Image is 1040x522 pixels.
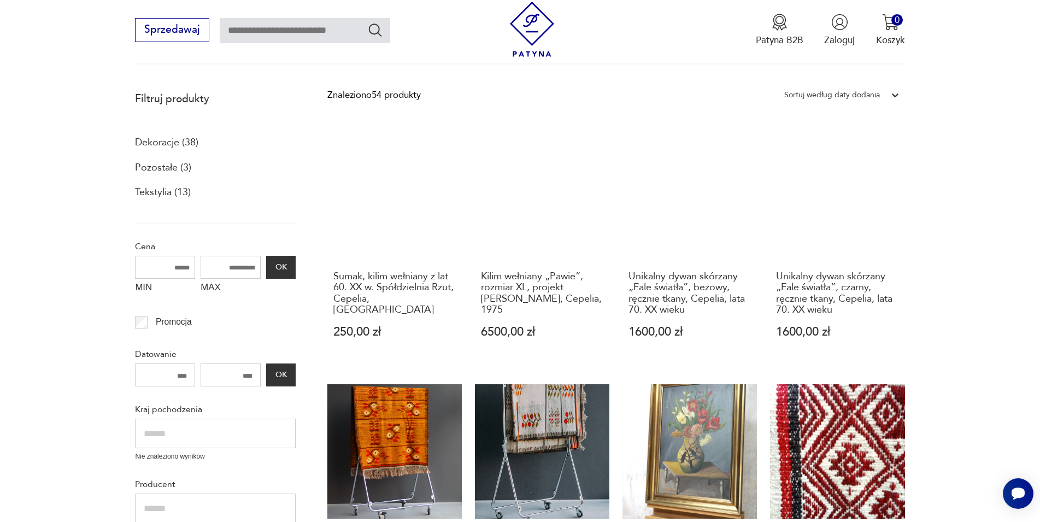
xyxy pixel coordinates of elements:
p: Cena [135,239,296,254]
p: Filtruj produkty [135,92,296,106]
div: 0 [891,14,903,26]
img: Ikona medalu [771,14,788,31]
p: Nie znaleziono wyników [135,451,296,462]
div: Sortuj według daty dodania [784,88,880,102]
button: OK [266,363,296,386]
p: Koszyk [876,34,905,46]
button: Zaloguj [824,14,855,46]
p: Kraj pochodzenia [135,402,296,417]
a: Sprzedawaj [135,26,209,35]
h3: Kilim wełniany „Pawie”, rozmiar XL, projekt [PERSON_NAME], Cepelia, 1975 [481,271,604,316]
h3: Unikalny dywan skórzany „Fale światła”, beżowy, ręcznie tkany, Cepelia, lata 70. XX wieku [628,271,751,316]
button: Szukaj [367,22,383,38]
div: Znaleziono 54 produkty [327,88,421,102]
p: Promocja [156,315,192,329]
label: MIN [135,279,195,300]
a: Dekoracje (38) [135,133,198,152]
img: Ikonka użytkownika [831,14,848,31]
p: 250,00 zł [333,326,456,338]
p: Producent [135,477,296,491]
p: Zaloguj [824,34,855,46]
button: Patyna B2B [756,14,803,46]
a: Unikalny dywan skórzany „Fale światła”, beżowy, ręcznie tkany, Cepelia, lata 70. XX wiekuUnikalny... [622,126,757,363]
h3: Sumak, kilim wełniany z lat 60. XX w. Spółdzielnia Rzut, Cepelia, [GEOGRAPHIC_DATA] [333,271,456,316]
h3: Unikalny dywan skórzany „Fale światła”, czarny, ręcznie tkany, Cepelia, lata 70. XX wieku [776,271,899,316]
a: Unikalny dywan skórzany „Fale światła”, czarny, ręcznie tkany, Cepelia, lata 70. XX wiekuUnikalny... [770,126,904,363]
button: Sprzedawaj [135,18,209,42]
a: Pozostałe (3) [135,159,191,177]
label: MAX [201,279,261,300]
p: Patyna B2B [756,34,803,46]
a: Ikona medaluPatyna B2B [756,14,803,46]
button: OK [266,256,296,279]
p: 6500,00 zł [481,326,604,338]
p: Datowanie [135,347,296,361]
img: Ikona koszyka [882,14,899,31]
p: 1600,00 zł [776,326,899,338]
iframe: Smartsupp widget button [1003,478,1033,509]
a: Sumak, kilim wełniany z lat 60. XX w. Spółdzielnia Rzut, Cepelia, PRLSumak, kilim wełniany z lat ... [327,126,462,363]
a: Tekstylia (13) [135,183,191,202]
p: 1600,00 zł [628,326,751,338]
a: Kilim wełniany „Pawie”, rozmiar XL, projekt Piotra Grabowskiego, Cepelia, 1975Kilim wełniany „Paw... [475,126,609,363]
button: 0Koszyk [876,14,905,46]
img: Patyna - sklep z meblami i dekoracjami vintage [504,2,560,57]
